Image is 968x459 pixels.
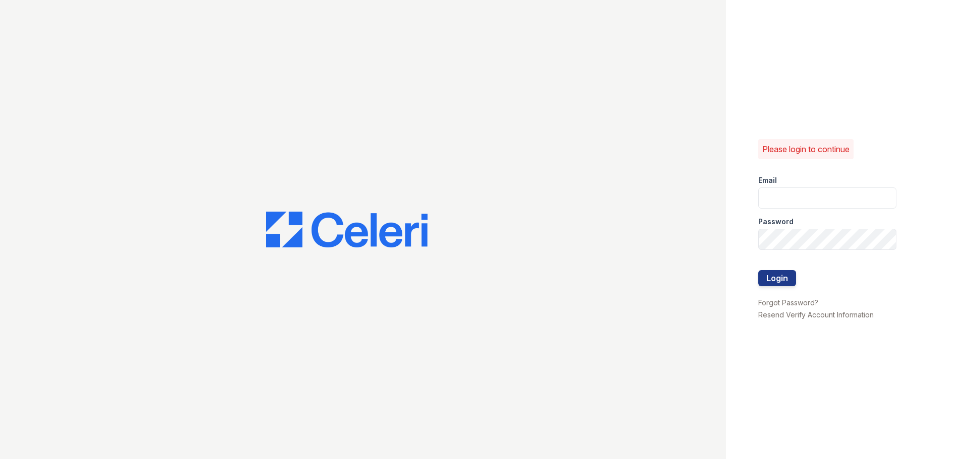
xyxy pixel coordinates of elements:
img: CE_Logo_Blue-a8612792a0a2168367f1c8372b55b34899dd931a85d93a1a3d3e32e68fde9ad4.png [266,212,428,248]
p: Please login to continue [762,143,850,155]
a: Resend Verify Account Information [758,310,874,319]
button: Login [758,270,796,286]
a: Forgot Password? [758,298,818,307]
label: Password [758,217,794,227]
label: Email [758,175,777,185]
